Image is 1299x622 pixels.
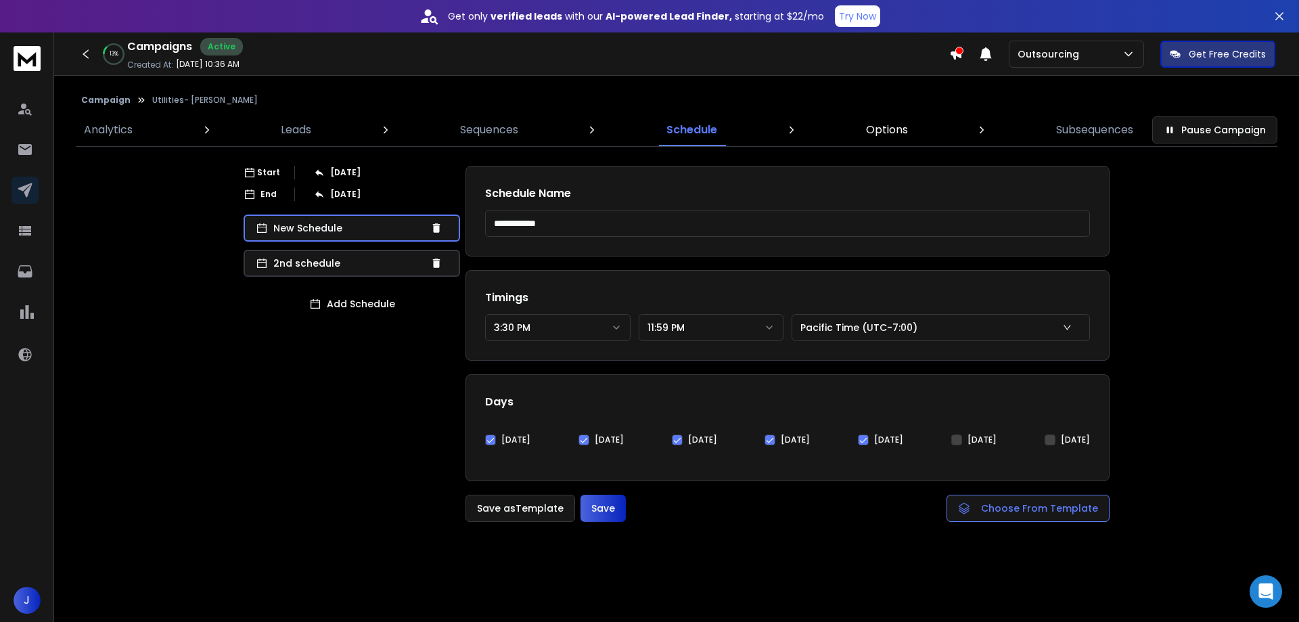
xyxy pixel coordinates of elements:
button: Try Now [835,5,880,27]
label: [DATE] [1061,435,1090,445]
p: Analytics [84,122,133,138]
img: logo [14,46,41,71]
button: Pause Campaign [1152,116,1277,143]
button: Save asTemplate [465,495,575,522]
p: Created At: [127,60,173,70]
p: Utilities- [PERSON_NAME] [152,95,258,106]
div: Active [200,38,243,55]
strong: AI-powered Lead Finder, [606,9,732,23]
p: Start [257,167,280,178]
label: [DATE] [688,435,717,445]
a: Subsequences [1048,114,1141,146]
p: Get only with our starting at $22/mo [448,9,824,23]
button: Get Free Credits [1160,41,1275,68]
h1: Timings [485,290,1090,306]
p: Leads [281,122,311,138]
label: [DATE] [967,435,997,445]
p: Get Free Credits [1189,47,1266,61]
p: 13 % [110,50,118,58]
label: [DATE] [874,435,903,445]
h1: Campaigns [127,39,192,55]
p: Outsourcing [1018,47,1085,61]
a: Schedule [658,114,725,146]
a: Sequences [452,114,526,146]
p: Subsequences [1056,122,1133,138]
button: J [14,587,41,614]
a: Analytics [76,114,141,146]
button: 11:59 PM [639,314,784,341]
button: 3:30 PM [485,314,631,341]
h1: Schedule Name [485,185,1090,202]
p: End [260,189,277,200]
p: [DATE] 10:36 AM [176,59,240,70]
p: Try Now [839,9,876,23]
label: [DATE] [781,435,810,445]
label: [DATE] [501,435,530,445]
strong: verified leads [491,9,562,23]
p: Schedule [666,122,717,138]
button: Add Schedule [244,290,460,317]
p: Pacific Time (UTC-7:00) [800,321,923,334]
button: Choose From Template [947,495,1110,522]
p: [DATE] [330,189,361,200]
p: Options [866,122,908,138]
p: 2nd schedule [273,257,425,270]
p: New Schedule [273,221,425,235]
label: [DATE] [595,435,624,445]
button: Save [580,495,626,522]
span: Choose From Template [981,502,1098,515]
a: Options [858,114,916,146]
button: Campaign [81,95,131,106]
h1: Days [485,394,1090,410]
a: Leads [273,114,319,146]
p: Sequences [460,122,518,138]
div: Open Intercom Messenger [1250,575,1282,608]
p: [DATE] [330,167,361,178]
